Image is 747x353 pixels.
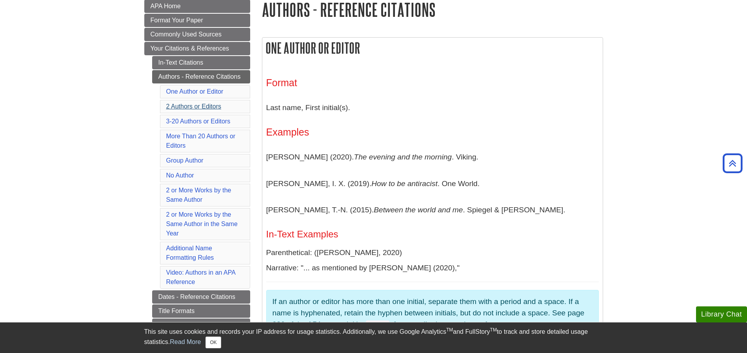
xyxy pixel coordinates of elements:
[266,262,599,274] p: Narrative: "... as mentioned by [PERSON_NAME] (2020),"
[152,56,250,69] a: In-Text Citations
[166,118,231,125] a: 3-20 Authors or Editors
[374,206,463,214] i: Between the world and me
[166,172,194,179] a: No Author
[266,199,599,221] p: [PERSON_NAME], T.-N. (2015). . Spiegel & [PERSON_NAME].
[166,245,214,261] a: Additional Name Formatting Rules
[205,337,221,348] button: Close
[152,70,250,83] a: Authors - Reference Citations
[144,327,603,348] div: This site uses cookies and records your IP address for usage statistics. Additionally, we use Goo...
[266,146,599,168] p: [PERSON_NAME] (2020). . Viking.
[152,290,250,304] a: Dates - Reference Citations
[151,3,181,9] span: APA Home
[266,229,599,239] h4: In-Text Examples
[144,28,250,41] a: Commonly Used Sources
[166,133,236,149] a: More Than 20 Authors or Editors
[166,187,231,203] a: 2 or More Works by the Same Author
[266,96,599,119] p: Last name, First initial(s).
[371,179,438,188] i: How to be antiracist
[446,327,453,333] sup: TM
[720,158,745,168] a: Back to Top
[266,127,599,138] h3: Examples
[151,45,229,52] span: Your Citations & References
[490,327,497,333] sup: TM
[151,31,222,38] span: Commonly Used Sources
[166,211,238,237] a: 2 or More Works by the Same Author in the Same Year
[166,103,222,110] a: 2 Authors or Editors
[166,88,224,95] a: One Author or Editor
[166,157,204,164] a: Group Author
[354,153,452,161] i: The evening and the morning
[166,269,235,285] a: Video: Authors in an APA Reference
[151,17,203,24] span: Format Your Paper
[696,306,747,322] button: Library Chat
[152,319,250,332] a: References: Articles
[273,296,593,330] p: If an author or editor has more than one initial, separate them with a period and a space. If a n...
[170,339,201,345] a: Read More
[144,14,250,27] a: Format Your Paper
[266,247,599,259] p: Parenthetical: ([PERSON_NAME], 2020)
[266,172,599,195] p: [PERSON_NAME], I. X. (2019). . One World.
[152,304,250,318] a: Title Formats
[266,77,599,89] h3: Format
[366,320,389,329] code: (Ed.)
[262,38,603,58] h2: One Author or Editor
[144,42,250,55] a: Your Citations & References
